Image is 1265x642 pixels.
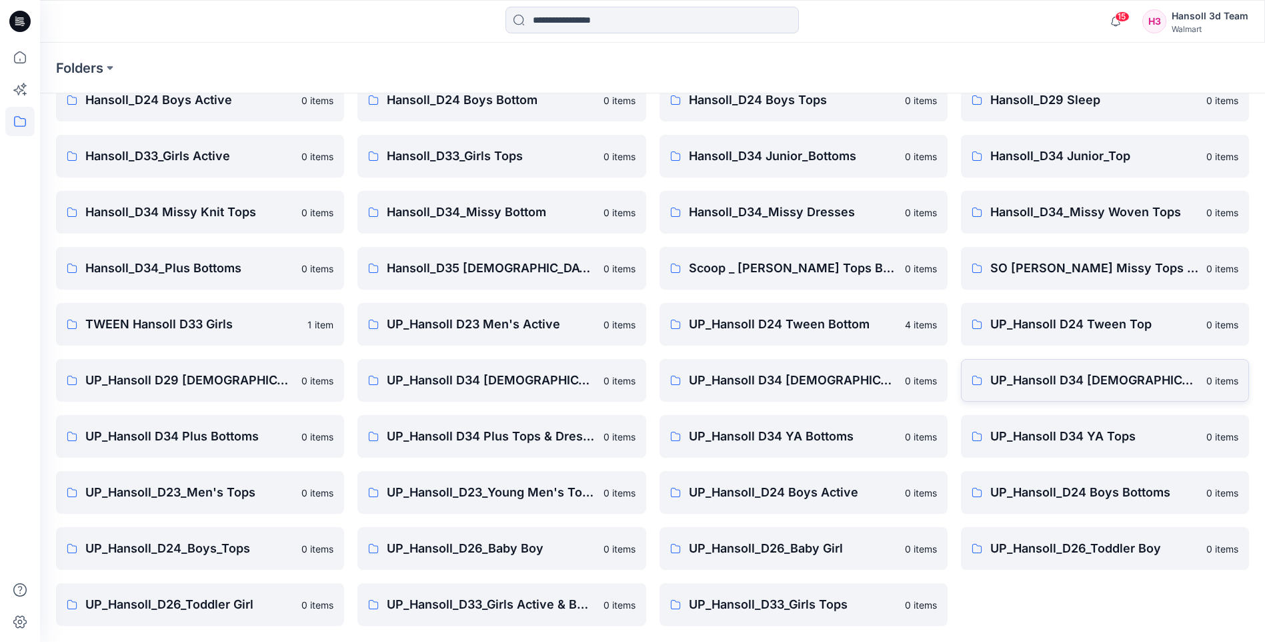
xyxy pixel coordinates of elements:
[56,247,344,290] a: Hansoll_D34_Plus Bottoms0 items
[961,471,1249,514] a: UP_Hansoll_D24 Boys Bottoms0 items
[660,303,948,346] a: UP_Hansoll D24 Tween Bottom4 items
[1206,542,1238,556] p: 0 items
[905,262,937,276] p: 0 items
[1115,11,1130,22] span: 15
[961,415,1249,458] a: UP_Hansoll D34 YA Tops0 items
[990,539,1198,558] p: UP_Hansoll_D26_Toddler Boy
[905,374,937,388] p: 0 items
[56,303,344,346] a: TWEEN Hansoll D33 Girls1 item
[1172,24,1248,34] div: Walmart
[603,262,636,276] p: 0 items
[357,247,646,290] a: Hansoll_D35 [DEMOGRAPHIC_DATA] Plus Top & Dresses0 items
[1206,262,1238,276] p: 0 items
[301,542,333,556] p: 0 items
[1206,430,1238,444] p: 0 items
[56,415,344,458] a: UP_Hansoll D34 Plus Bottoms0 items
[56,527,344,570] a: UP_Hansoll_D24_Boys_Tops0 items
[85,371,293,390] p: UP_Hansoll D29 [DEMOGRAPHIC_DATA] Sleep
[56,135,344,178] a: Hansoll_D33_Girls Active0 items
[387,595,595,614] p: UP_Hansoll_D33_Girls Active & Bottoms
[660,191,948,234] a: Hansoll_D34_Missy Dresses0 items
[990,147,1198,166] p: Hansoll_D34 Junior_Top
[689,259,897,278] p: Scoop _ [PERSON_NAME] Tops Bottoms Dresses
[905,486,937,500] p: 0 items
[387,203,595,222] p: Hansoll_D34_Missy Bottom
[301,486,333,500] p: 0 items
[990,483,1198,502] p: UP_Hansoll_D24 Boys Bottoms
[990,259,1198,278] p: SO [PERSON_NAME] Missy Tops Bottoms Dresses
[905,430,937,444] p: 0 items
[689,91,897,109] p: Hansoll_D24 Boys Tops
[85,539,293,558] p: UP_Hansoll_D24_Boys_Tops
[56,79,344,121] a: Hansoll_D24 Boys Active0 items
[689,315,897,334] p: UP_Hansoll D24 Tween Bottom
[387,483,595,502] p: UP_Hansoll_D23_Young Men's Tops
[85,91,293,109] p: Hansoll_D24 Boys Active
[961,303,1249,346] a: UP_Hansoll D24 Tween Top0 items
[301,206,333,220] p: 0 items
[1206,318,1238,332] p: 0 items
[905,598,937,612] p: 0 items
[990,91,1198,109] p: Hansoll_D29 Sleep
[56,471,344,514] a: UP_Hansoll_D23_Men's Tops0 items
[85,595,293,614] p: UP_Hansoll_D26_Toddler Girl
[1206,93,1238,107] p: 0 items
[603,149,636,164] p: 0 items
[56,583,344,626] a: UP_Hansoll_D26_Toddler Girl0 items
[85,203,293,222] p: Hansoll_D34 Missy Knit Tops
[689,595,897,614] p: UP_Hansoll_D33_Girls Tops
[689,147,897,166] p: Hansoll_D34 Junior_Bottoms
[990,427,1198,446] p: UP_Hansoll D34 YA Tops
[689,203,897,222] p: Hansoll_D34_Missy Dresses
[301,93,333,107] p: 0 items
[85,483,293,502] p: UP_Hansoll_D23_Men's Tops
[990,371,1198,390] p: UP_Hansoll D34 [DEMOGRAPHIC_DATA] Knit Tops
[603,598,636,612] p: 0 items
[1206,486,1238,500] p: 0 items
[387,91,595,109] p: Hansoll_D24 Boys Bottom
[301,149,333,164] p: 0 items
[603,430,636,444] p: 0 items
[990,203,1198,222] p: Hansoll_D34_Missy Woven Tops
[905,542,937,556] p: 0 items
[660,527,948,570] a: UP_Hansoll_D26_Baby Girl0 items
[301,598,333,612] p: 0 items
[357,471,646,514] a: UP_Hansoll_D23_Young Men's Tops0 items
[603,542,636,556] p: 0 items
[357,359,646,402] a: UP_Hansoll D34 [DEMOGRAPHIC_DATA] Bottoms0 items
[56,59,103,77] a: Folders
[387,539,595,558] p: UP_Hansoll_D26_Baby Boy
[56,191,344,234] a: Hansoll_D34 Missy Knit Tops0 items
[603,93,636,107] p: 0 items
[85,147,293,166] p: Hansoll_D33_Girls Active
[1206,149,1238,164] p: 0 items
[85,259,293,278] p: Hansoll_D34_Plus Bottoms
[990,315,1198,334] p: UP_Hansoll D24 Tween Top
[660,247,948,290] a: Scoop _ [PERSON_NAME] Tops Bottoms Dresses0 items
[307,318,333,332] p: 1 item
[660,471,948,514] a: UP_Hansoll_D24 Boys Active0 items
[603,486,636,500] p: 0 items
[603,374,636,388] p: 0 items
[689,483,897,502] p: UP_Hansoll_D24 Boys Active
[357,583,646,626] a: UP_Hansoll_D33_Girls Active & Bottoms0 items
[689,539,897,558] p: UP_Hansoll_D26_Baby Girl
[905,206,937,220] p: 0 items
[1142,9,1166,33] div: H3
[357,527,646,570] a: UP_Hansoll_D26_Baby Boy0 items
[301,262,333,276] p: 0 items
[357,303,646,346] a: UP_Hansoll D23 Men's Active0 items
[85,427,293,446] p: UP_Hansoll D34 Plus Bottoms
[961,135,1249,178] a: Hansoll_D34 Junior_Top0 items
[357,191,646,234] a: Hansoll_D34_Missy Bottom0 items
[387,147,595,166] p: Hansoll_D33_Girls Tops
[387,371,595,390] p: UP_Hansoll D34 [DEMOGRAPHIC_DATA] Bottoms
[961,527,1249,570] a: UP_Hansoll_D26_Toddler Boy0 items
[961,191,1249,234] a: Hansoll_D34_Missy Woven Tops0 items
[961,79,1249,121] a: Hansoll_D29 Sleep0 items
[1172,8,1248,24] div: Hansoll 3d Team
[357,135,646,178] a: Hansoll_D33_Girls Tops0 items
[387,315,595,334] p: UP_Hansoll D23 Men's Active
[660,359,948,402] a: UP_Hansoll D34 [DEMOGRAPHIC_DATA] Dresses0 items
